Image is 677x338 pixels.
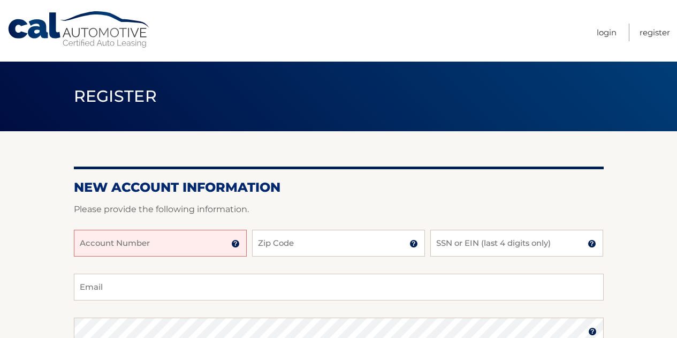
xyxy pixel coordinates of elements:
[74,274,604,301] input: Email
[74,86,157,106] span: Register
[430,230,603,257] input: SSN or EIN (last 4 digits only)
[588,239,596,248] img: tooltip.svg
[231,239,240,248] img: tooltip.svg
[252,230,425,257] input: Zip Code
[74,179,604,196] h2: New Account Information
[640,24,670,41] a: Register
[74,230,247,257] input: Account Number
[74,202,604,217] p: Please provide the following information.
[597,24,617,41] a: Login
[7,11,151,49] a: Cal Automotive
[409,239,418,248] img: tooltip.svg
[588,327,597,336] img: tooltip.svg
